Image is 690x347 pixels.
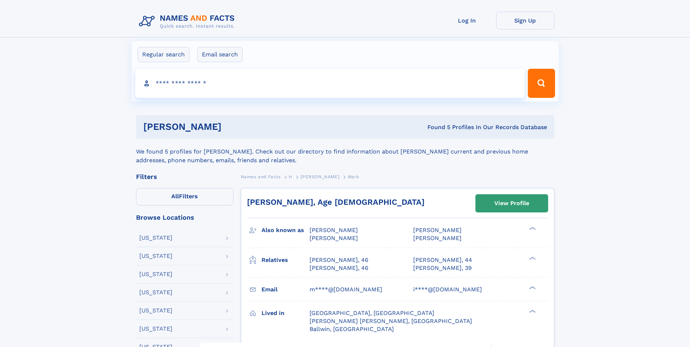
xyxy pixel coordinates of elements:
[136,188,234,206] label: Filters
[527,285,536,290] div: ❯
[310,227,358,234] span: [PERSON_NAME]
[300,174,339,179] span: [PERSON_NAME]
[136,173,234,180] div: Filters
[143,122,324,131] h1: [PERSON_NAME]
[413,227,462,234] span: [PERSON_NAME]
[496,12,554,29] a: Sign Up
[438,12,496,29] a: Log In
[139,290,172,295] div: [US_STATE]
[413,264,472,272] a: [PERSON_NAME], 39
[136,12,241,31] img: Logo Names and Facts
[310,318,472,324] span: [PERSON_NAME] [PERSON_NAME], [GEOGRAPHIC_DATA]
[527,226,536,231] div: ❯
[310,235,358,242] span: [PERSON_NAME]
[136,139,554,165] div: We found 5 profiles for [PERSON_NAME]. Check out our directory to find information about [PERSON_...
[310,310,434,316] span: [GEOGRAPHIC_DATA], [GEOGRAPHIC_DATA]
[348,174,359,179] span: Mark
[241,172,281,181] a: Names and Facts
[528,69,555,98] button: Search Button
[139,326,172,332] div: [US_STATE]
[139,308,172,314] div: [US_STATE]
[413,235,462,242] span: [PERSON_NAME]
[262,307,310,319] h3: Lived in
[494,195,529,212] div: View Profile
[476,195,548,212] a: View Profile
[527,256,536,260] div: ❯
[197,47,243,62] label: Email search
[310,256,368,264] a: [PERSON_NAME], 46
[310,264,368,272] a: [PERSON_NAME], 46
[262,224,310,236] h3: Also known as
[324,123,547,131] div: Found 5 Profiles In Our Records Database
[247,198,424,207] a: [PERSON_NAME], Age [DEMOGRAPHIC_DATA]
[289,174,292,179] span: H
[300,172,339,181] a: [PERSON_NAME]
[262,283,310,296] h3: Email
[527,309,536,314] div: ❯
[413,256,472,264] a: [PERSON_NAME], 44
[139,253,172,259] div: [US_STATE]
[136,214,234,221] div: Browse Locations
[289,172,292,181] a: H
[137,47,190,62] label: Regular search
[310,326,394,332] span: Ballwin, [GEOGRAPHIC_DATA]
[171,193,179,200] span: All
[135,69,525,98] input: search input
[139,235,172,241] div: [US_STATE]
[139,271,172,277] div: [US_STATE]
[262,254,310,266] h3: Relatives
